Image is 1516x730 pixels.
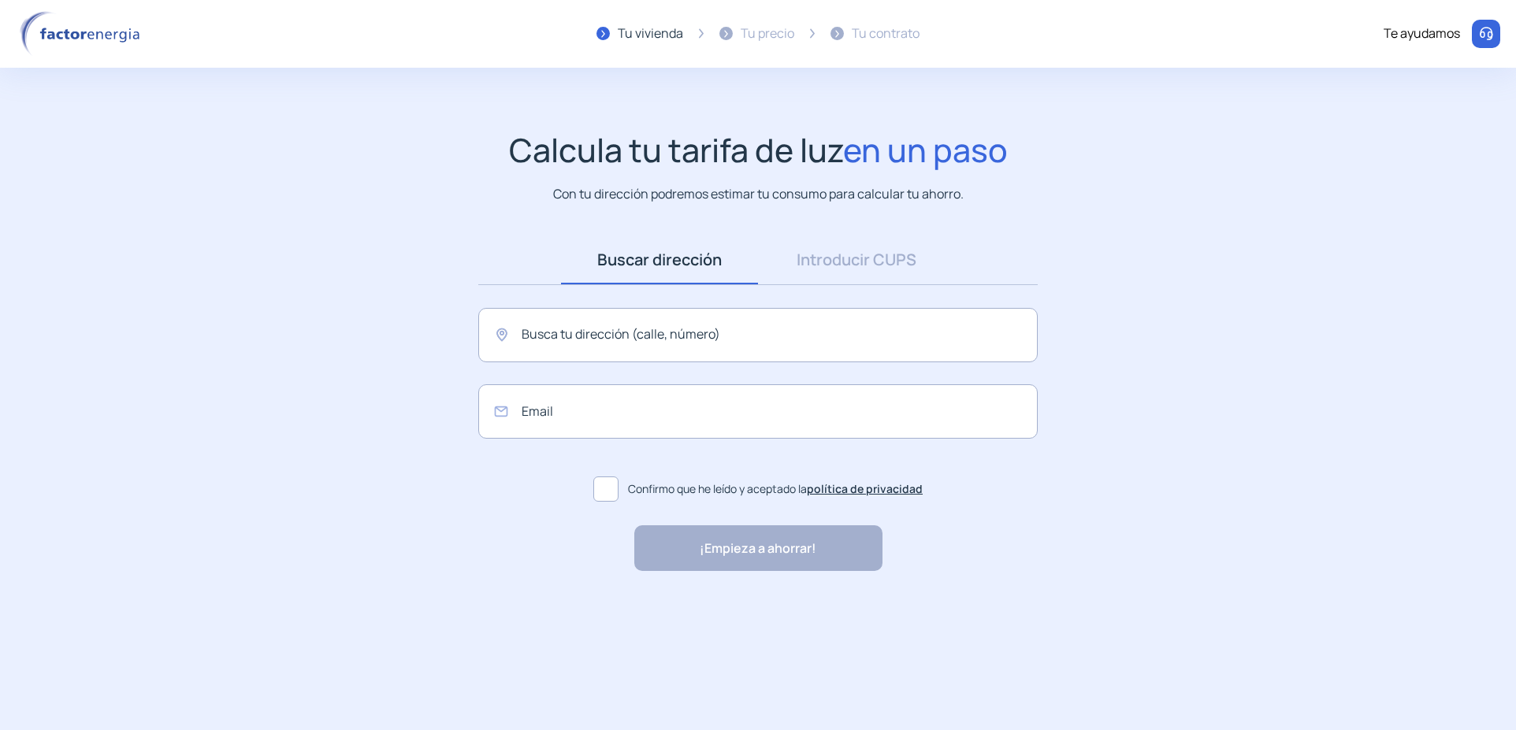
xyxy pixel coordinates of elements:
[843,128,1008,172] span: en un paso
[741,24,794,44] div: Tu precio
[553,184,964,204] p: Con tu dirección podremos estimar tu consumo para calcular tu ahorro.
[852,24,920,44] div: Tu contrato
[628,480,923,498] span: Confirmo que he leído y aceptado la
[618,24,683,44] div: Tu vivienda
[758,235,955,284] a: Introducir CUPS
[1384,24,1460,44] div: Te ayudamos
[1478,26,1494,42] img: llamar
[509,131,1008,169] h1: Calcula tu tarifa de luz
[16,11,150,57] img: logo factor
[561,235,758,284] a: Buscar dirección
[807,481,923,496] a: política de privacidad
